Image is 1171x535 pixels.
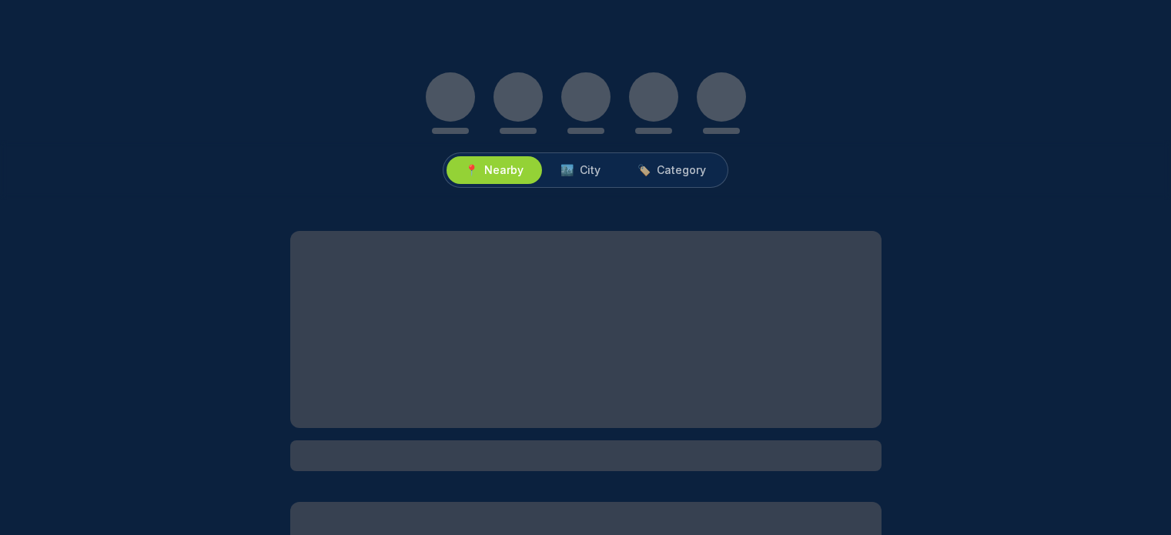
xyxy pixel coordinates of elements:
span: 🏙️ [560,162,574,178]
span: Category [657,162,706,178]
button: 📍Nearby [447,156,542,184]
span: Nearby [484,162,524,178]
button: 🏷️Category [619,156,724,184]
span: 📍 [465,162,478,178]
span: City [580,162,601,178]
button: 🏙️City [542,156,619,184]
span: 🏷️ [637,162,651,178]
